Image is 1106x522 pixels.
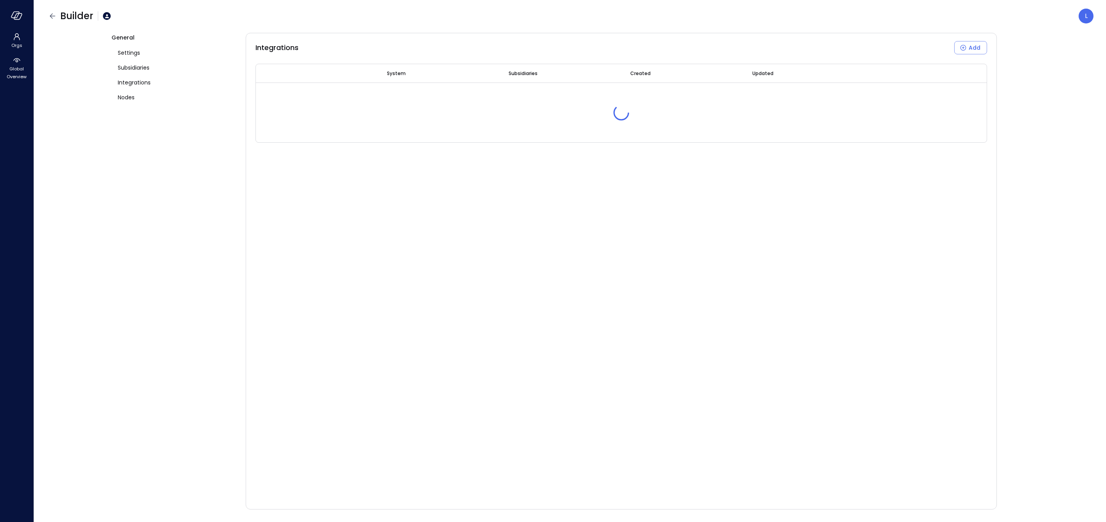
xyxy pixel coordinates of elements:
span: Updated [752,70,773,77]
span: Builder [60,10,93,22]
div: Global Overview [2,55,32,81]
div: Add New Integration [954,41,987,54]
span: General [111,34,135,41]
span: Integrations [118,78,151,87]
a: Nodes [111,90,208,105]
span: Global Overview [5,65,29,81]
span: Subsidiaries [118,63,149,72]
div: Orgs [2,31,32,50]
span: Settings [118,48,140,57]
span: Created [630,70,651,77]
div: Lee [1079,9,1093,23]
a: Integrations [111,75,208,90]
span: Orgs [11,41,22,49]
a: Settings [111,45,208,60]
span: Subsidiaries [509,70,538,77]
a: Subsidiaries [111,60,208,75]
span: System [387,70,406,77]
span: Nodes [118,93,135,102]
span: Integrations [255,43,299,53]
button: Add [954,41,987,54]
p: L [1085,11,1088,21]
div: Add [969,43,980,53]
